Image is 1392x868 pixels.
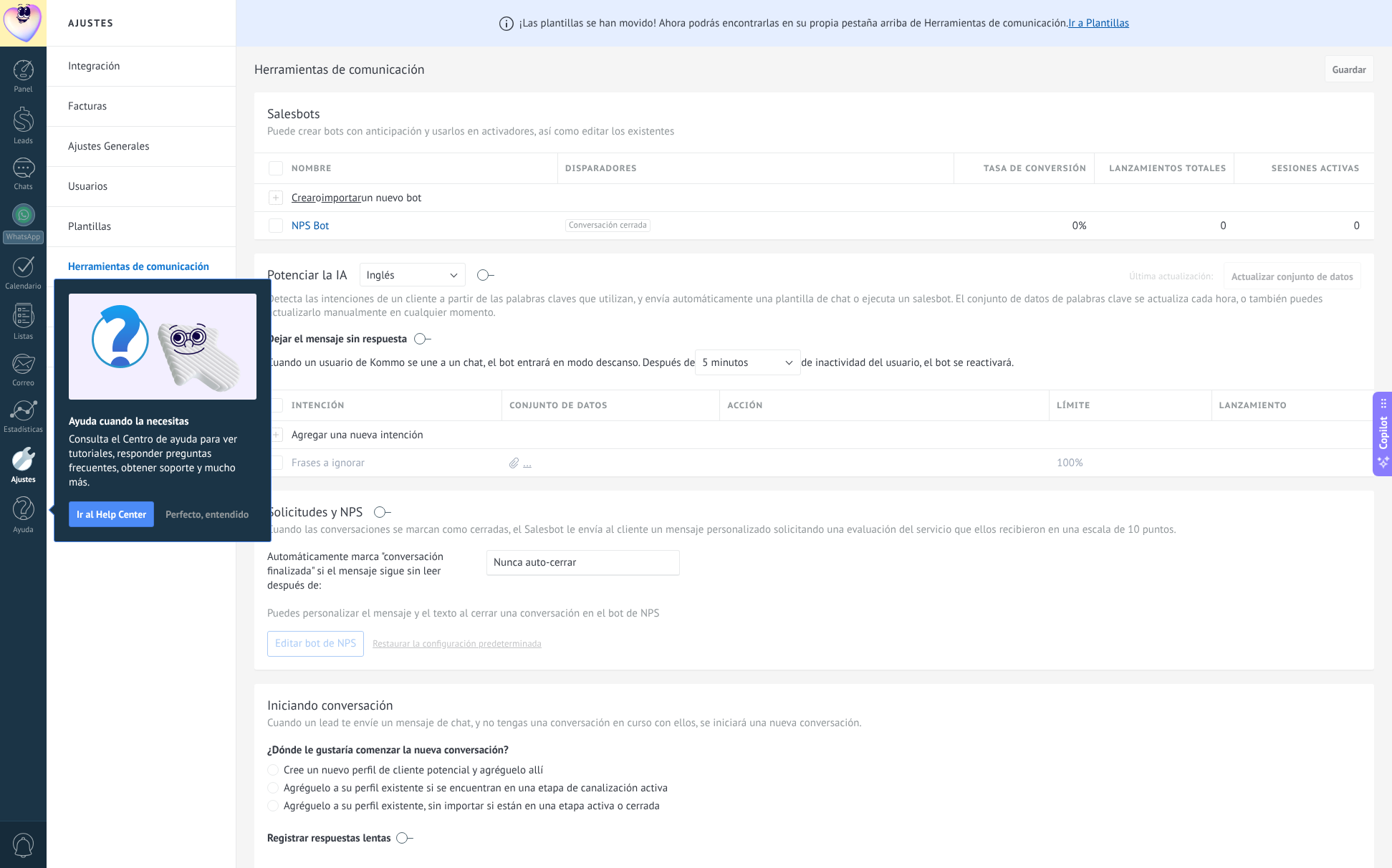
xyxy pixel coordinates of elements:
div: Iniciando conversación [267,697,393,713]
div: 0 [1234,212,1360,239]
div: Listas [3,332,44,342]
a: Ajustes Generales [68,127,221,167]
p: Puede crear bots con anticipación y usarlos en activadores, así como editar los existentes [267,125,1361,138]
a: ... [523,456,532,470]
a: Usuarios [68,167,221,207]
span: Límite [1057,399,1090,413]
p: Detecta las intenciones de un cliente a partir de las palabras claves que utilizan, y envía autom... [267,292,1361,319]
span: Tasa de conversión [984,162,1087,175]
li: Ajustes Generales [47,127,236,167]
label: Cree un nuevo perfil de cliente potencial y agréguelo allí [267,764,1361,778]
div: Calendario [3,282,44,291]
span: Crear [292,191,316,205]
span: 0 [1221,219,1227,233]
div: WhatsApp [3,231,44,244]
span: Agréguelo a su perfil existente, sin importar si están en una etapa activa o cerrada [284,799,660,813]
div: Ayuda [3,526,44,535]
span: Perfecto, entendido [165,509,249,519]
a: NPS Bot [292,219,329,233]
div: 0 [1095,212,1227,239]
span: un nuevo bot [361,191,421,205]
div: Salesbots [267,105,320,122]
a: Frases a ignorar [292,456,365,470]
span: importar [322,191,362,205]
div: Leads [3,137,44,146]
button: Inglés [360,263,466,286]
span: Agréguelo a su perfil existente si se encuentran en una etapa de canalización activa [284,781,668,795]
span: Inglés [367,269,395,282]
div: Chats [3,183,44,192]
button: Perfecto, entendido [159,503,255,525]
a: Integración [68,47,221,87]
h2: Ayuda cuando la necesitas [69,415,256,428]
li: Integración [47,47,236,87]
div: Agregar una nueva intención [284,421,495,448]
span: Copilot [1376,417,1391,450]
span: Nombre [292,162,332,175]
button: Ir al Help Center [69,501,154,527]
a: Ir a Plantillas [1068,16,1129,30]
button: Guardar [1325,55,1374,82]
span: Lanzamientos totales [1109,162,1226,175]
span: Automáticamente marca "conversación finalizada" si el mensaje sigue sin leer después de: [267,550,474,593]
div: Estadísticas [3,425,44,435]
h2: Herramientas de comunicación [254,55,1320,84]
div: Ajustes [3,476,44,485]
div: Potenciar la IA [267,266,347,285]
div: 100% [1050,449,1204,476]
span: Acción [727,399,763,413]
div: Correo [3,379,44,388]
span: Cuando un usuario de Kommo se une a un chat, el bot entrará en modo descanso. Después de [267,349,801,375]
span: Conjunto de datos [509,399,608,413]
div: Panel [3,85,44,95]
a: Plantillas [68,207,221,247]
span: 5 minutos [702,356,748,370]
span: Guardar [1333,64,1366,74]
span: Disparadores [565,162,637,175]
span: Lanzamiento [1219,399,1287,413]
a: Facturas [68,87,221,127]
p: Puedes personalizar el mensaje y el texto al cerrar una conversación en el bot de NPS [267,607,1361,620]
li: Herramientas de comunicación [47,247,236,287]
span: Sesiones activas [1272,162,1360,175]
span: de inactividad del usuario, el bot se reactivará. [267,349,1022,375]
span: 0 [1354,219,1360,233]
span: 100% [1057,456,1083,470]
span: Intención [292,399,345,413]
p: ¿Dónde le gustaría comenzar la nueva conversación? [267,743,1361,757]
div: Dejar el mensaje sin respuesta [267,322,1361,349]
li: Plantillas [47,207,236,247]
li: Usuarios [47,167,236,207]
span: o [316,191,322,205]
label: Agréguelo a su perfil existente, sin importar si están en una etapa activa o cerrada [267,800,1361,814]
span: 0% [1072,219,1087,233]
div: 0% [954,212,1087,239]
div: Solicitudes y NPS [267,503,363,520]
span: Conversación cerrada [565,219,651,232]
a: Herramientas de comunicación [68,247,221,287]
span: Ir al Help Center [77,509,146,519]
label: Agréguelo a su perfil existente si se encuentran en una etapa de canalización activa [267,782,1361,796]
p: Cuando las conversaciones se marcan como cerradas, el Salesbot le envía al cliente un mensaje per... [267,523,1361,536]
span: Cree un nuevo perfil de cliente potencial y agréguelo allí [284,763,543,777]
button: 5 minutos [695,349,801,375]
p: Cuando un lead te envíe un mensaje de chat, y no tengas una conversación en curso con ellos, se i... [267,716,1361,730]
div: Registrar respuestas lentas [267,831,391,845]
span: Nunca auto-cerrar [494,556,576,569]
li: Facturas [47,87,236,127]
span: ¡Las plantillas se han movido! Ahora podrás encontrarlas en su propia pestaña arriba de Herramien... [519,16,1129,30]
span: Consulta el Centro de ayuda para ver tutoriales, responder preguntas frecuentes, obtener soporte ... [69,433,256,490]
